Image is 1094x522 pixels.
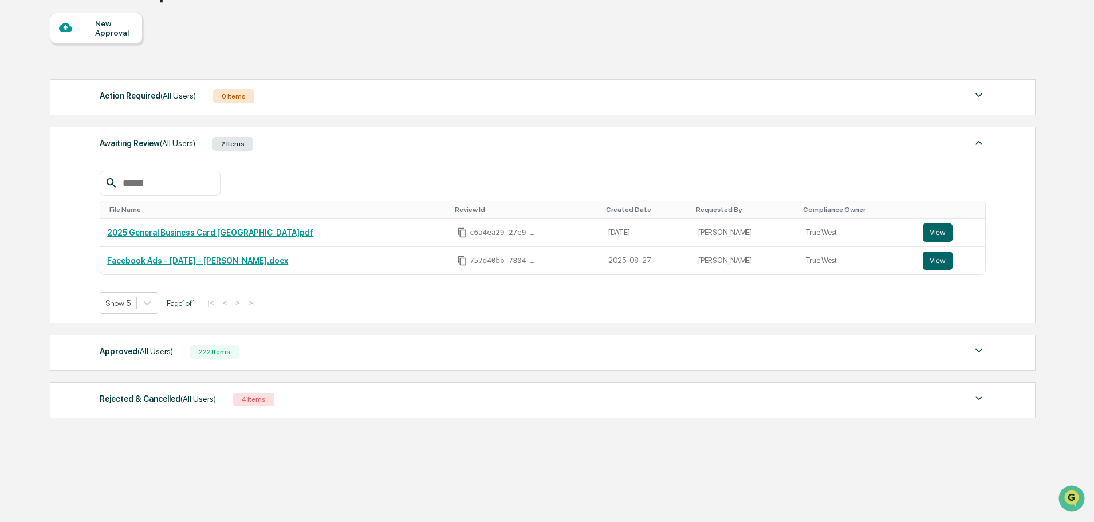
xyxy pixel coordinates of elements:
button: > [232,298,243,308]
a: View [923,252,978,270]
a: 🗄️Attestations [78,140,147,160]
td: 2025-08-27 [601,247,691,274]
span: 757d40bb-7804-4c69-a9d1-54bdd3dc7921 [470,256,538,265]
span: Attestations [95,144,142,156]
img: 1746055101610-c473b297-6a78-478c-a979-82029cc54cd1 [11,88,32,108]
span: c6a4ea29-27e9-4cc3-b2be-9b4f38d95629 [470,228,538,237]
span: Data Lookup [23,166,72,178]
a: Powered byPylon [81,194,139,203]
div: 🗄️ [83,146,92,155]
a: Facebook Ads - [DATE] - [PERSON_NAME].docx [107,256,288,265]
td: [PERSON_NAME] [691,247,798,274]
a: 2025 General Business Card [GEOGRAPHIC_DATA]pdf [107,228,313,237]
div: 222 Items [190,345,239,359]
span: Pylon [114,194,139,203]
div: Rejected & Cancelled [100,391,216,406]
div: Toggle SortBy [109,206,446,214]
div: New Approval [95,19,133,37]
span: (All Users) [160,139,195,148]
span: (All Users) [180,394,216,403]
a: 🖐️Preclearance [7,140,78,160]
td: [PERSON_NAME] [691,219,798,247]
button: >| [245,298,258,308]
img: caret [972,391,986,405]
div: 🔎 [11,167,21,176]
p: How can we help? [11,24,208,42]
input: Clear [30,52,189,64]
span: Copy Id [457,256,467,266]
iframe: Open customer support [1057,484,1088,515]
button: View [923,223,953,242]
button: < [219,298,230,308]
td: [DATE] [601,219,691,247]
span: Copy Id [457,227,467,238]
div: 4 Items [233,393,274,406]
div: 0 Items [213,89,254,103]
div: Toggle SortBy [696,206,794,214]
div: Action Required [100,88,196,103]
div: Start new chat [39,88,188,99]
button: |< [204,298,217,308]
div: 🖐️ [11,146,21,155]
div: Approved [100,344,173,359]
div: Awaiting Review [100,136,195,151]
td: True West [798,219,916,247]
button: View [923,252,953,270]
span: (All Users) [137,347,173,356]
div: Toggle SortBy [803,206,911,214]
img: caret [972,344,986,358]
span: Preclearance [23,144,74,156]
img: caret [972,136,986,150]
span: Page 1 of 1 [167,299,195,308]
button: Start new chat [195,91,208,105]
a: 🔎Data Lookup [7,162,77,182]
div: 2 Items [212,137,253,151]
span: (All Users) [160,91,196,100]
a: View [923,223,978,242]
div: Toggle SortBy [455,206,597,214]
div: Toggle SortBy [606,206,687,214]
div: Toggle SortBy [925,206,981,214]
img: caret [972,88,986,102]
td: True West [798,247,916,274]
div: We're available if you need us! [39,99,145,108]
